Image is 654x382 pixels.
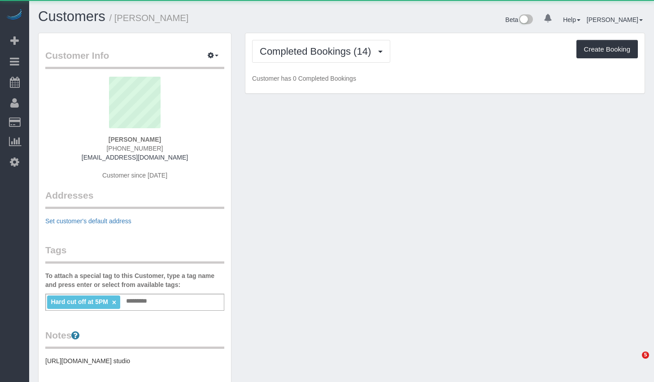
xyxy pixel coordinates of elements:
button: Create Booking [576,40,638,59]
a: [PERSON_NAME] [587,16,643,23]
strong: [PERSON_NAME] [109,136,161,143]
label: To attach a special tag to this Customer, type a tag name and press enter or select from availabl... [45,271,224,289]
span: [PHONE_NUMBER] [106,145,163,152]
a: [EMAIL_ADDRESS][DOMAIN_NAME] [82,154,188,161]
a: Beta [506,16,533,23]
a: Set customer's default address [45,217,131,225]
p: Customer has 0 Completed Bookings [252,74,638,83]
iframe: Intercom live chat [623,352,645,373]
img: Automaid Logo [5,9,23,22]
span: Customer since [DATE] [102,172,167,179]
a: Help [563,16,580,23]
button: Completed Bookings (14) [252,40,390,63]
legend: Customer Info [45,49,224,69]
a: × [112,299,116,306]
span: Hard cut off at 5PM [51,298,108,305]
img: New interface [518,14,533,26]
legend: Notes [45,329,224,349]
span: Completed Bookings (14) [260,46,375,57]
pre: [URL][DOMAIN_NAME] studio [45,356,224,365]
span: 5 [642,352,649,359]
a: Customers [38,9,105,24]
small: / [PERSON_NAME] [109,13,189,23]
legend: Tags [45,243,224,264]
